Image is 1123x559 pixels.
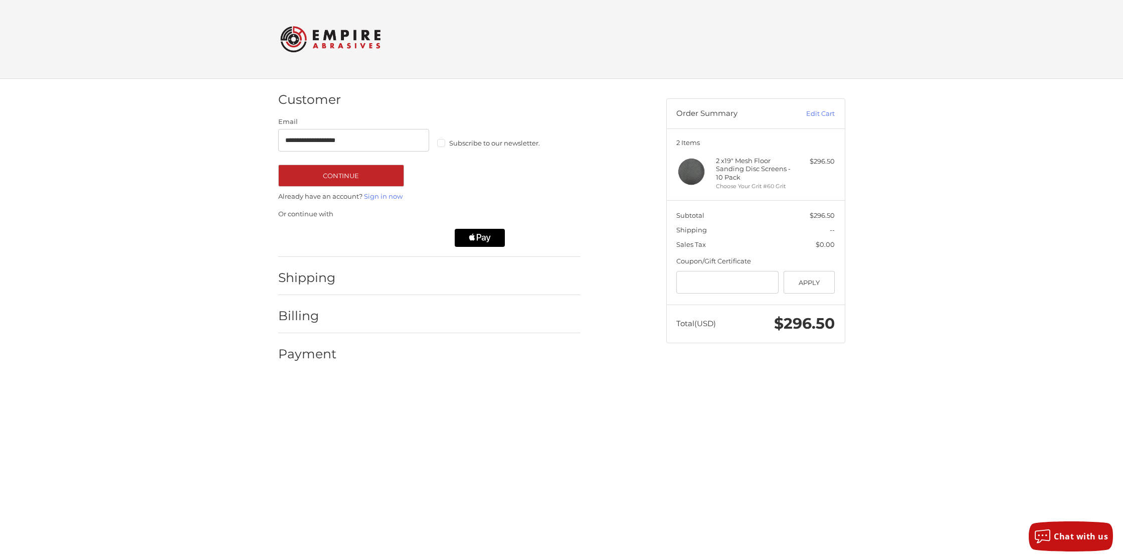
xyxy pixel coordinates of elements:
p: Already have an account? [278,192,581,202]
button: Continue [278,165,404,187]
span: Total (USD) [676,319,716,328]
p: Or continue with [278,209,581,219]
span: -- [830,226,835,234]
iframe: PayPal-paypal [275,229,355,247]
h3: 2 Items [676,138,835,147]
div: Coupon/Gift Certificate [676,256,835,266]
iframe: PayPal-paylater [365,229,445,247]
h4: 2 x 19" Mesh Floor Sanding Disc Screens - 10 Pack [716,157,793,181]
h3: Order Summary [676,109,784,119]
button: Chat with us [1029,521,1113,551]
span: $296.50 [774,314,835,333]
span: Sales Tax [676,240,706,248]
img: Empire Abrasives [280,20,381,59]
div: $296.50 [795,157,835,167]
li: Choose Your Grit #60 Grit [716,182,793,191]
label: Email [278,117,430,127]
button: Apply [784,271,835,294]
span: $0.00 [816,240,835,248]
span: $296.50 [810,211,835,219]
a: Edit Cart [784,109,835,119]
span: Chat with us [1054,531,1108,542]
h2: Billing [278,308,337,324]
a: Sign in now [364,192,403,200]
h2: Customer [278,92,341,107]
span: Subtotal [676,211,704,219]
span: Subscribe to our newsletter. [449,139,540,147]
input: Gift Certificate or Coupon Code [676,271,779,294]
h2: Payment [278,346,337,362]
h2: Shipping [278,270,337,286]
span: Shipping [676,226,707,234]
